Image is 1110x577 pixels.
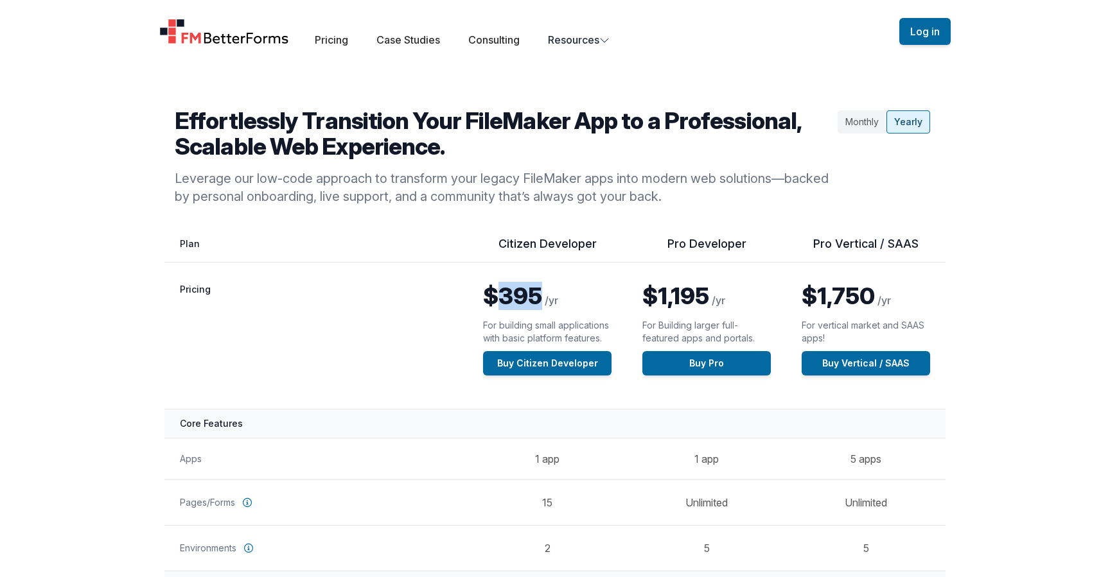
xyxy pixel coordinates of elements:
[164,525,468,571] th: Environments
[786,479,946,525] td: Unlimited
[548,32,610,47] button: Resources
[376,33,440,46] a: Case Studies
[642,351,771,375] a: Buy Pro
[315,33,348,46] a: Pricing
[468,236,627,263] th: Citizen Developer
[627,438,786,479] td: 1 app
[483,351,612,375] a: Buy Citizen Developer
[642,319,771,345] p: For Building larger full-featured apps and portals.
[545,294,558,307] span: /yr
[642,282,709,310] span: $1,195
[468,479,627,525] td: 15
[627,525,786,571] td: 5
[164,438,468,479] th: Apps
[164,479,468,525] th: Pages/Forms
[144,15,966,47] nav: Global
[175,108,833,159] h2: Effortlessly Transition Your FileMaker App to a Professional, Scalable Web Experience.
[483,319,612,345] p: For building small applications with basic platform features.
[712,294,725,307] span: /yr
[180,238,200,249] span: Plan
[838,110,886,133] div: Monthly
[164,409,946,438] th: Core Features
[627,479,786,525] td: Unlimited
[786,236,946,263] th: Pro Vertical / SAAS
[786,438,946,479] td: 5 apps
[899,18,951,45] button: Log in
[802,351,930,375] a: Buy Vertical / SAAS
[802,282,875,310] span: $1,750
[468,33,520,46] a: Consulting
[468,438,627,479] td: 1 app
[175,169,833,205] p: Leverage our low-code approach to transform your legacy FileMaker apps into modern web solutions—...
[886,110,930,133] div: Yearly
[786,525,946,571] td: 5
[877,294,891,307] span: /yr
[627,236,786,263] th: Pro Developer
[468,525,627,571] td: 2
[164,263,468,409] th: Pricing
[483,282,542,310] span: $395
[159,19,289,44] a: Home
[802,319,930,345] p: For vertical market and SAAS apps!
